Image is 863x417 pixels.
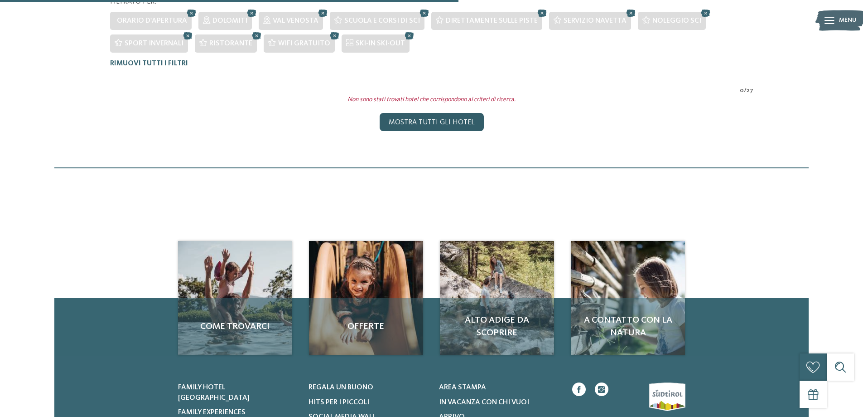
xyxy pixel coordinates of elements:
span: Scuola e corsi di sci [344,17,420,25]
a: Cercate un hotel per famiglie? Qui troverete solo i migliori! Alto Adige da scoprire [440,241,554,355]
img: Cercate un hotel per famiglie? Qui troverete solo i migliori! [178,241,292,355]
span: 27 [747,86,753,95]
span: Direttamente sulle piste [446,17,538,25]
span: Regala un buono [309,384,373,391]
a: In vacanza con chi vuoi [439,397,558,407]
a: Cercate un hotel per famiglie? Qui troverete solo i migliori! A contatto con la natura [571,241,685,355]
span: Orario d'apertura [117,17,187,25]
a: Family hotel [GEOGRAPHIC_DATA] [178,383,297,403]
span: Family experiences [178,409,246,416]
span: In vacanza con chi vuoi [439,399,529,406]
a: Cercate un hotel per famiglie? Qui troverete solo i migliori! Come trovarci [178,241,292,355]
span: Servizio navetta [564,17,627,25]
img: Cercate un hotel per famiglie? Qui troverete solo i migliori! [440,241,554,355]
img: Cercate un hotel per famiglie? Qui troverete solo i migliori! [309,241,423,355]
span: Noleggio sci [652,17,701,25]
span: Offerte [318,320,414,333]
span: Area stampa [439,384,486,391]
span: Val Venosta [273,17,318,25]
span: SKI-IN SKI-OUT [356,40,405,47]
span: Alto Adige da scoprire [449,314,545,339]
span: Dolomiti [212,17,247,25]
span: Come trovarci [187,320,283,333]
span: Rimuovi tutti i filtri [110,60,188,67]
span: Hits per i piccoli [309,399,369,406]
span: A contatto con la natura [580,314,676,339]
span: Sport invernali [125,40,183,47]
span: 0 [740,86,744,95]
a: Area stampa [439,383,558,392]
span: / [744,86,747,95]
div: Mostra tutti gli hotel [380,113,484,131]
span: WiFi gratuito [278,40,330,47]
span: Family hotel [GEOGRAPHIC_DATA] [178,384,250,401]
img: Cercate un hotel per famiglie? Qui troverete solo i migliori! [571,241,685,355]
span: Ristorante [209,40,252,47]
a: Regala un buono [309,383,428,392]
a: Hits per i piccoli [309,397,428,407]
a: Cercate un hotel per famiglie? Qui troverete solo i migliori! Offerte [309,241,423,355]
div: Non sono stati trovati hotel che corrispondono ai criteri di ricerca. [103,95,760,104]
